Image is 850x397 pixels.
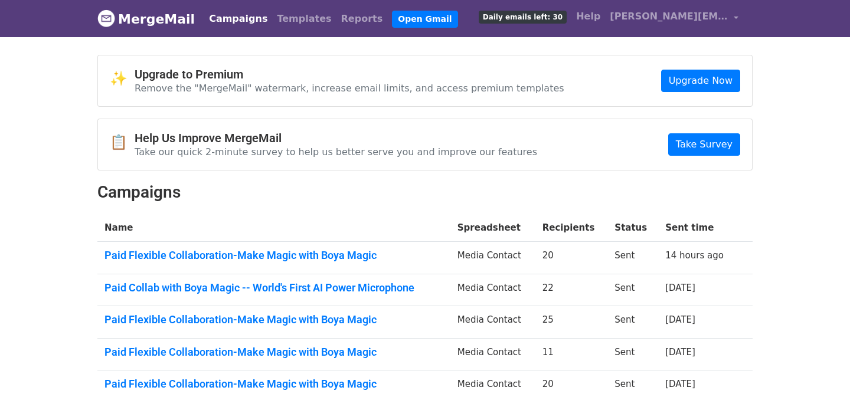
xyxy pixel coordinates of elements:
a: 14 hours ago [665,250,724,261]
a: Take Survey [668,133,740,156]
td: Sent [607,338,658,370]
td: 25 [535,306,608,339]
a: Daily emails left: 30 [474,5,571,28]
span: [PERSON_NAME][EMAIL_ADDRESS][DOMAIN_NAME] [610,9,728,24]
a: Paid Flexible Collaboration-Make Magic with Boya Magic [104,249,443,262]
td: 20 [535,242,608,274]
a: MergeMail [97,6,195,31]
a: Paid Flexible Collaboration-Make Magic with Boya Magic [104,346,443,359]
th: Recipients [535,214,608,242]
a: [DATE] [665,379,695,389]
th: Status [607,214,658,242]
td: Media Contact [450,338,535,370]
td: 11 [535,338,608,370]
td: Sent [607,306,658,339]
th: Spreadsheet [450,214,535,242]
p: Remove the "MergeMail" watermark, increase email limits, and access premium templates [135,82,564,94]
td: Media Contact [450,242,535,274]
img: MergeMail logo [97,9,115,27]
td: 22 [535,274,608,306]
span: Daily emails left: 30 [479,11,567,24]
a: [DATE] [665,314,695,325]
p: Take our quick 2-minute survey to help us better serve you and improve our features [135,146,537,158]
td: Media Contact [450,306,535,339]
span: 📋 [110,134,135,151]
th: Name [97,214,450,242]
td: Media Contact [450,274,535,306]
a: Upgrade Now [661,70,740,92]
h2: Campaigns [97,182,753,202]
a: [DATE] [665,283,695,293]
td: Sent [607,274,658,306]
th: Sent time [658,214,737,242]
a: Paid Flexible Collaboration-Make Magic with Boya Magic [104,313,443,326]
a: Paid Collab with Boya Magic -- World's First AI Power Microphone [104,281,443,294]
a: [PERSON_NAME][EMAIL_ADDRESS][DOMAIN_NAME] [605,5,743,32]
h4: Upgrade to Premium [135,67,564,81]
a: Campaigns [204,7,272,31]
a: [DATE] [665,347,695,357]
a: Open Gmail [392,11,457,28]
a: Help [571,5,605,28]
a: Reports [336,7,388,31]
span: ✨ [110,70,135,87]
td: Sent [607,242,658,274]
h4: Help Us Improve MergeMail [135,131,537,145]
a: Templates [272,7,336,31]
a: Paid Flexible Collaboration-Make Magic with Boya Magic [104,378,443,391]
